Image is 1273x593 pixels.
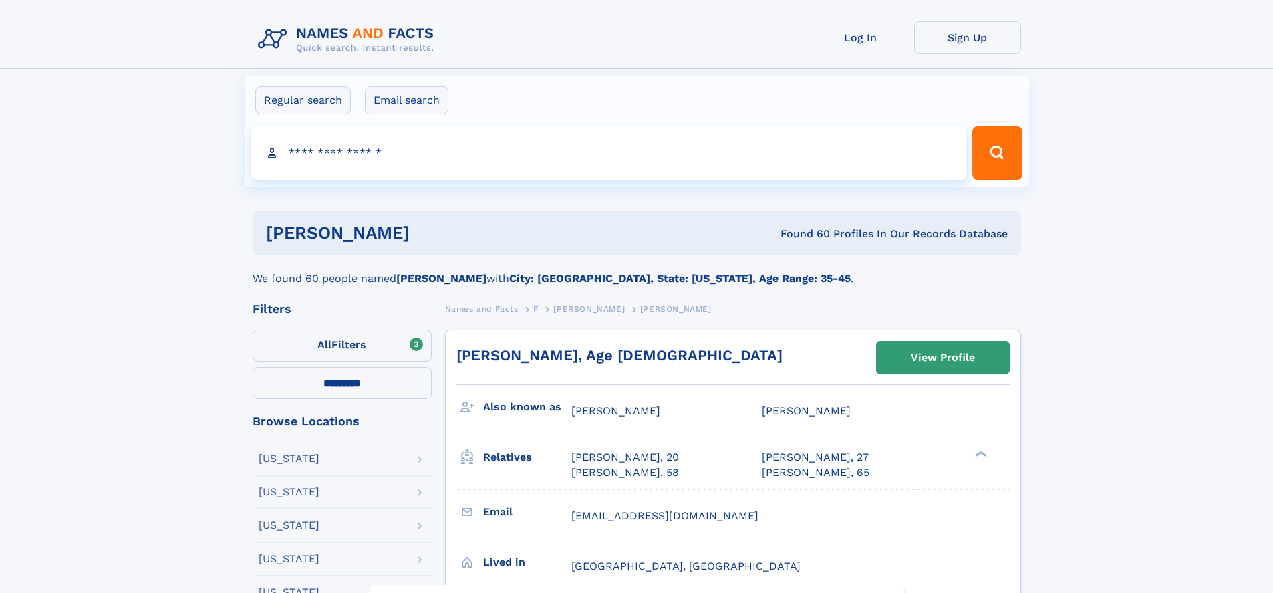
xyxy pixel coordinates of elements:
[396,272,486,285] b: [PERSON_NAME]
[533,304,539,314] span: F
[640,304,712,314] span: [PERSON_NAME]
[483,446,571,469] h3: Relatives
[762,450,869,465] a: [PERSON_NAME], 27
[571,509,758,522] span: [EMAIL_ADDRESS][DOMAIN_NAME]
[253,303,432,315] div: Filters
[571,404,660,417] span: [PERSON_NAME]
[571,450,679,465] a: [PERSON_NAME], 20
[972,450,988,459] div: ❯
[911,342,975,373] div: View Profile
[253,21,445,57] img: Logo Names and Facts
[595,227,1008,241] div: Found 60 Profiles In Our Records Database
[259,453,319,464] div: [US_STATE]
[483,396,571,419] h3: Also known as
[259,554,319,564] div: [US_STATE]
[456,347,783,364] a: [PERSON_NAME], Age [DEMOGRAPHIC_DATA]
[253,255,1021,287] div: We found 60 people named with .
[483,501,571,523] h3: Email
[251,126,967,180] input: search input
[255,86,351,114] label: Regular search
[253,415,432,427] div: Browse Locations
[762,465,869,480] a: [PERSON_NAME], 65
[553,300,625,317] a: [PERSON_NAME]
[509,272,851,285] b: City: [GEOGRAPHIC_DATA], State: [US_STATE], Age Range: 35-45
[365,86,448,114] label: Email search
[877,342,1009,374] a: View Profile
[259,520,319,531] div: [US_STATE]
[914,21,1021,54] a: Sign Up
[445,300,519,317] a: Names and Facts
[533,300,539,317] a: F
[317,338,331,351] span: All
[571,465,679,480] a: [PERSON_NAME], 58
[571,560,801,572] span: [GEOGRAPHIC_DATA], [GEOGRAPHIC_DATA]
[807,21,914,54] a: Log In
[259,487,319,497] div: [US_STATE]
[972,126,1022,180] button: Search Button
[266,225,595,241] h1: [PERSON_NAME]
[253,330,432,362] label: Filters
[483,551,571,574] h3: Lived in
[553,304,625,314] span: [PERSON_NAME]
[762,404,851,417] span: [PERSON_NAME]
